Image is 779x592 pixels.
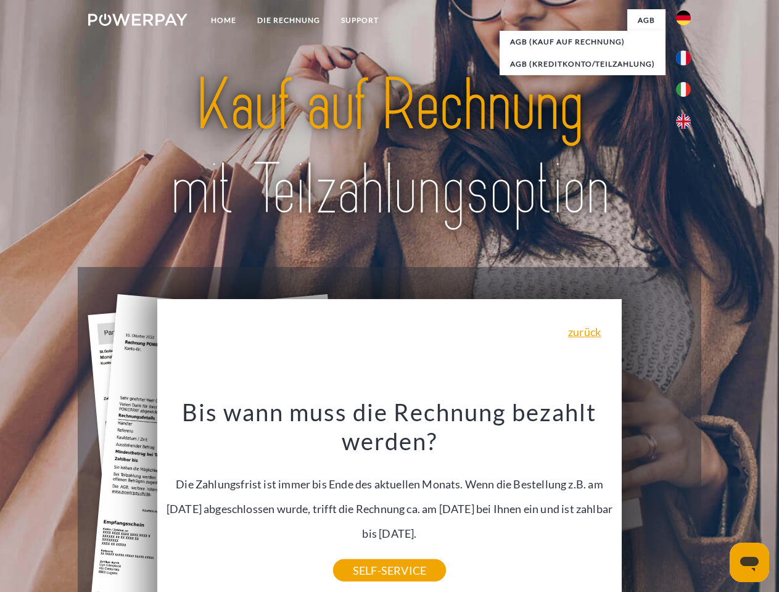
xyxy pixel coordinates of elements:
[676,10,691,25] img: de
[500,53,666,75] a: AGB (Kreditkonto/Teilzahlung)
[333,559,446,582] a: SELF-SERVICE
[500,31,666,53] a: AGB (Kauf auf Rechnung)
[118,59,661,236] img: title-powerpay_de.svg
[730,543,769,582] iframe: Schaltfläche zum Öffnen des Messaging-Fensters
[88,14,188,26] img: logo-powerpay-white.svg
[676,114,691,129] img: en
[247,9,331,31] a: DIE RECHNUNG
[165,397,615,570] div: Die Zahlungsfrist ist immer bis Ende des aktuellen Monats. Wenn die Bestellung z.B. am [DATE] abg...
[676,51,691,65] img: fr
[568,326,601,337] a: zurück
[627,9,666,31] a: agb
[331,9,389,31] a: SUPPORT
[165,397,615,456] h3: Bis wann muss die Rechnung bezahlt werden?
[200,9,247,31] a: Home
[676,82,691,97] img: it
